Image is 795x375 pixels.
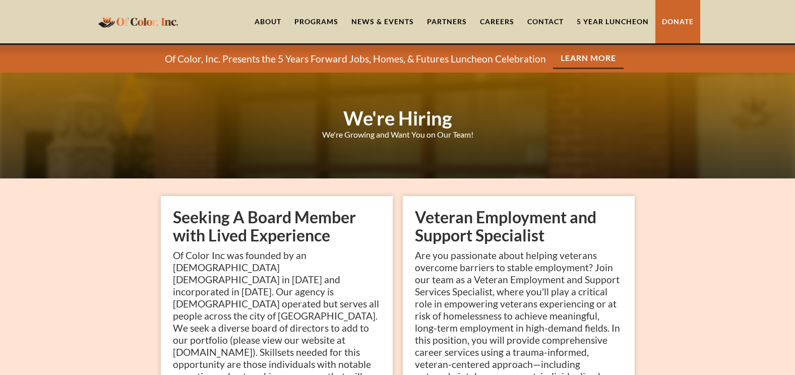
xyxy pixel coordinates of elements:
h2: Seeking A Board Member with Lived Experience [173,208,381,244]
div: Programs [294,17,338,27]
p: Of Color, Inc. Presents the 5 Years Forward Jobs, Homes, & Futures Luncheon Celebration [165,53,546,65]
strong: We're Hiring [343,106,452,130]
h2: Veteran Employment and Support Specialist [415,208,623,244]
div: We're Growing and Want You on Our Team! [322,130,473,140]
a: Learn More [553,48,624,69]
a: home [95,10,181,33]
